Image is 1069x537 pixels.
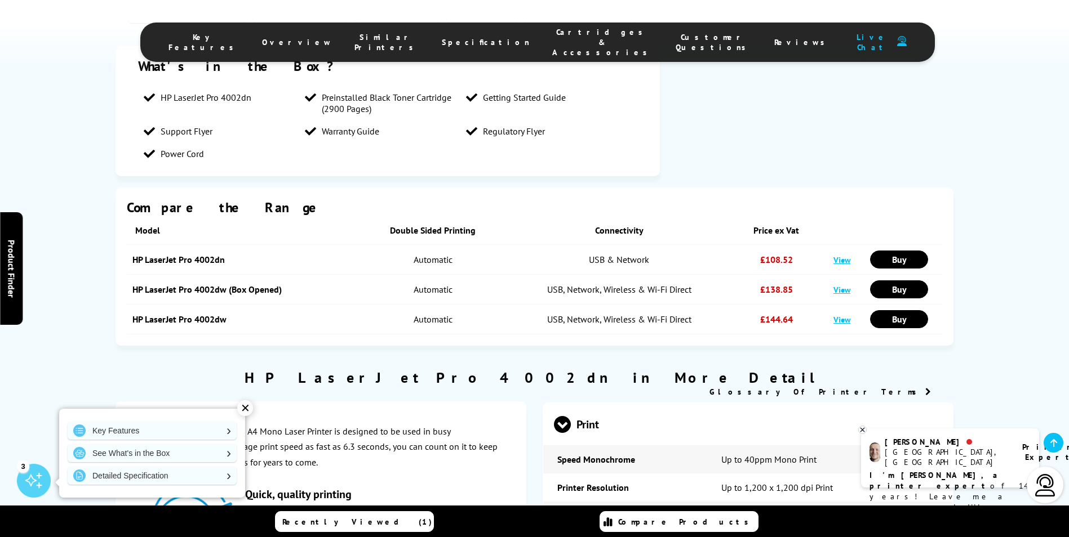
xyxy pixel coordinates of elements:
[17,460,29,472] div: 3
[543,473,707,502] td: Printer Resolution
[870,280,928,298] a: Buy
[870,470,1001,491] b: I'm [PERSON_NAME], a printer expert
[707,445,953,473] td: Up to 40ppm Mono Print
[543,445,707,473] td: Speed Monochrome
[1034,474,1057,496] img: user-headset-light.svg
[600,511,758,532] a: Compare Products
[552,27,653,57] span: Cartridges & Accessories
[483,126,545,137] span: Regulatory Flyer
[554,403,943,445] span: Print
[132,254,225,265] a: HP LaserJet Pro 4002dn
[359,275,507,305] td: Automatic
[897,36,907,47] img: user-headset-duotone.svg
[507,305,731,334] td: USB, Network, Wireless & Wi-Fi Direct
[132,284,282,295] a: HP LaserJet Pro 4002dw (Box Opened)
[731,275,822,305] td: £138.85
[870,310,928,328] a: Buy
[885,447,1008,467] div: [GEOGRAPHIC_DATA], [GEOGRAPHIC_DATA]
[359,245,507,275] td: Automatic
[127,199,942,216] div: Compare the Range
[68,467,237,485] a: Detailed Specification
[731,305,822,334] td: £144.64
[731,245,822,275] td: £108.52
[6,240,17,298] span: Product Finder
[483,92,566,103] span: Getting Started Guide
[507,275,731,305] td: USB, Network, Wireless & Wi-Fi Direct
[833,254,850,265] a: View
[774,37,831,47] span: Reviews
[138,424,503,470] p: The HP LaserJet Pro 4002dn A4 Mono Laser Printer is designed to be used in busy environments. Wit...
[68,422,237,440] a: Key Features
[127,216,358,245] th: Model
[731,216,822,245] th: Price ex Vat
[138,487,503,502] h3: Quick, quality printing
[132,314,227,325] a: HP LaserJet Pro 4002dw
[707,473,953,502] td: Up to 1,200 x 1,200 dpi Print
[282,517,432,527] span: Recently Viewed (1)
[618,517,755,527] span: Compare Products
[870,470,1031,523] p: of 14 years! Leave me a message and I'll respond ASAP
[237,400,253,416] div: ✕
[676,32,752,52] span: Customer Questions
[507,216,731,245] th: Connectivity
[116,368,953,387] h2: HP LaserJet Pro 4002dn in More Detail
[68,444,237,462] a: See What's in the Box
[262,37,332,47] span: Overview
[322,126,379,137] span: Warranty Guide
[833,284,850,295] a: View
[161,126,212,137] span: Support Flyer
[870,250,928,268] a: Buy
[161,92,251,103] span: HP LaserJet Pro 4002dn
[709,387,931,397] a: Glossary Of Printer Terms
[442,37,530,47] span: Specification
[275,511,434,532] a: Recently Viewed (1)
[168,32,239,52] span: Key Features
[853,32,891,52] span: Live Chat
[885,437,1008,447] div: [PERSON_NAME]
[359,216,507,245] th: Double Sided Printing
[354,32,419,52] span: Similar Printers
[322,92,455,114] span: Preinstalled Black Toner Cartridge (2900 Pages)
[833,314,850,325] a: View
[359,305,507,334] td: Automatic
[870,442,880,462] img: ashley-livechat.png
[161,148,204,159] span: Power Cord
[507,245,731,275] td: USB & Network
